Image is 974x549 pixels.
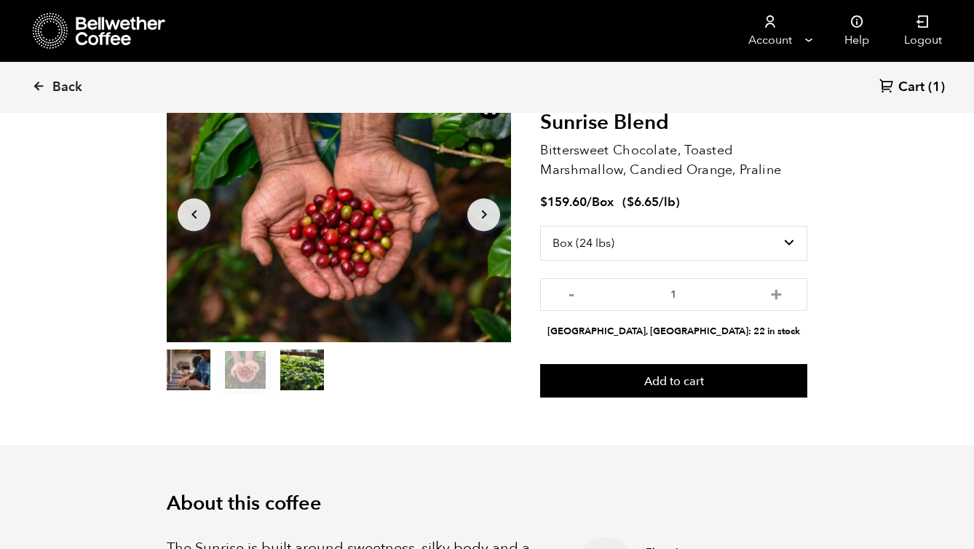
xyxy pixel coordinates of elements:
[898,79,924,96] span: Cart
[659,194,676,210] span: /lb
[627,194,634,210] span: $
[562,285,580,300] button: -
[167,492,807,516] h2: About this coffee
[540,111,807,135] h2: Sunrise Blend
[622,194,680,210] span: ( )
[540,194,587,210] bdi: 159.60
[928,79,945,96] span: (1)
[587,194,592,210] span: /
[767,285,785,300] button: +
[52,79,82,96] span: Back
[540,364,807,398] button: Add to cart
[540,194,547,210] span: $
[879,78,945,98] a: Cart (1)
[540,141,807,180] p: Bittersweet Chocolate, Toasted Marshmallow, Candied Orange, Praline
[627,194,659,210] bdi: 6.65
[540,325,807,339] li: [GEOGRAPHIC_DATA], [GEOGRAPHIC_DATA]: 22 in stock
[592,194,614,210] span: Box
